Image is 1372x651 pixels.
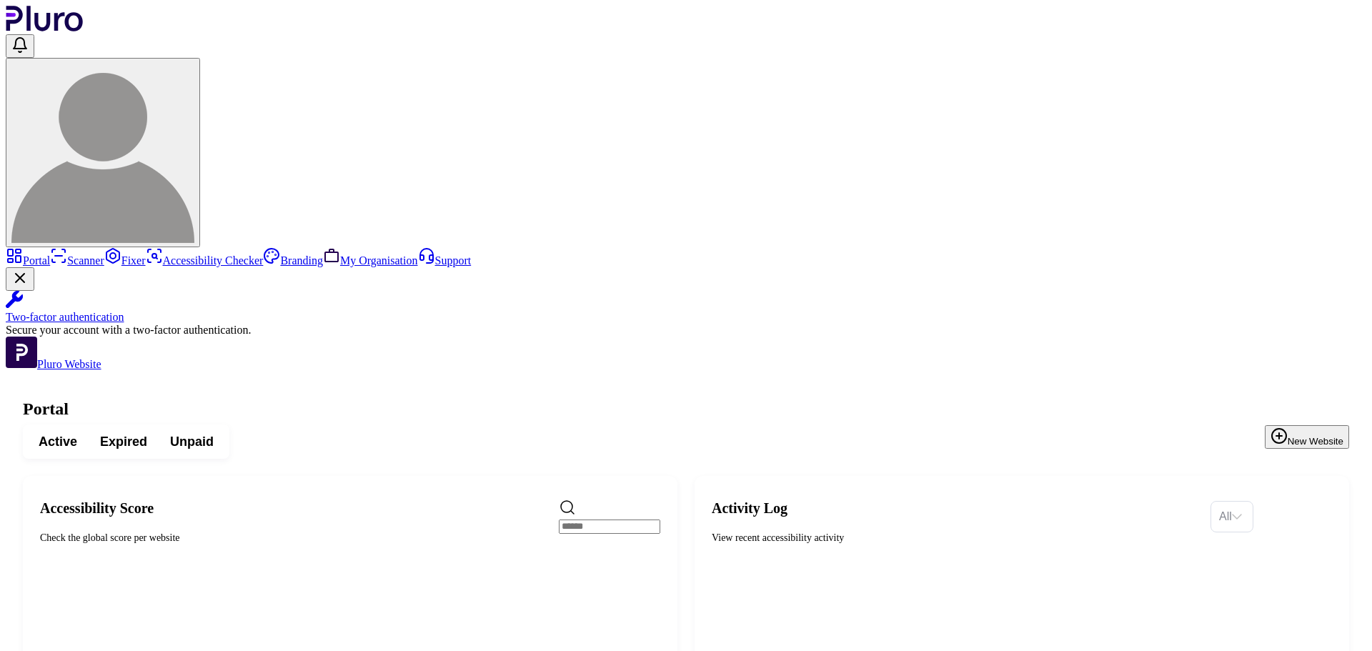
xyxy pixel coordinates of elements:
[712,531,1199,545] div: View recent accessibility activity
[1211,501,1253,532] div: Set sorting
[11,60,194,243] img: User avatar
[89,429,159,454] button: Expired
[39,433,77,450] span: Active
[50,254,104,267] a: Scanner
[6,58,200,247] button: User avatar
[104,254,146,267] a: Fixer
[6,267,34,291] button: Close Two-factor authentication notification
[6,291,1366,324] a: Two-factor authentication
[323,254,418,267] a: My Organisation
[40,531,547,545] div: Check the global score per website
[418,254,472,267] a: Support
[6,358,101,370] a: Open Pluro Website
[27,429,89,454] button: Active
[40,500,547,517] h2: Accessibility Score
[6,34,34,58] button: Open notifications, you have undefined new notifications
[712,500,1199,517] h2: Activity Log
[170,433,214,450] span: Unpaid
[559,520,660,534] input: Search
[6,324,1366,337] div: Secure your account with a two-factor authentication.
[100,433,147,450] span: Expired
[6,254,50,267] a: Portal
[146,254,264,267] a: Accessibility Checker
[263,254,323,267] a: Branding
[23,399,1349,419] h1: Portal
[6,21,84,34] a: Logo
[1265,425,1349,449] button: New Website
[159,429,225,454] button: Unpaid
[6,311,1366,324] div: Two-factor authentication
[6,247,1366,371] aside: Sidebar menu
